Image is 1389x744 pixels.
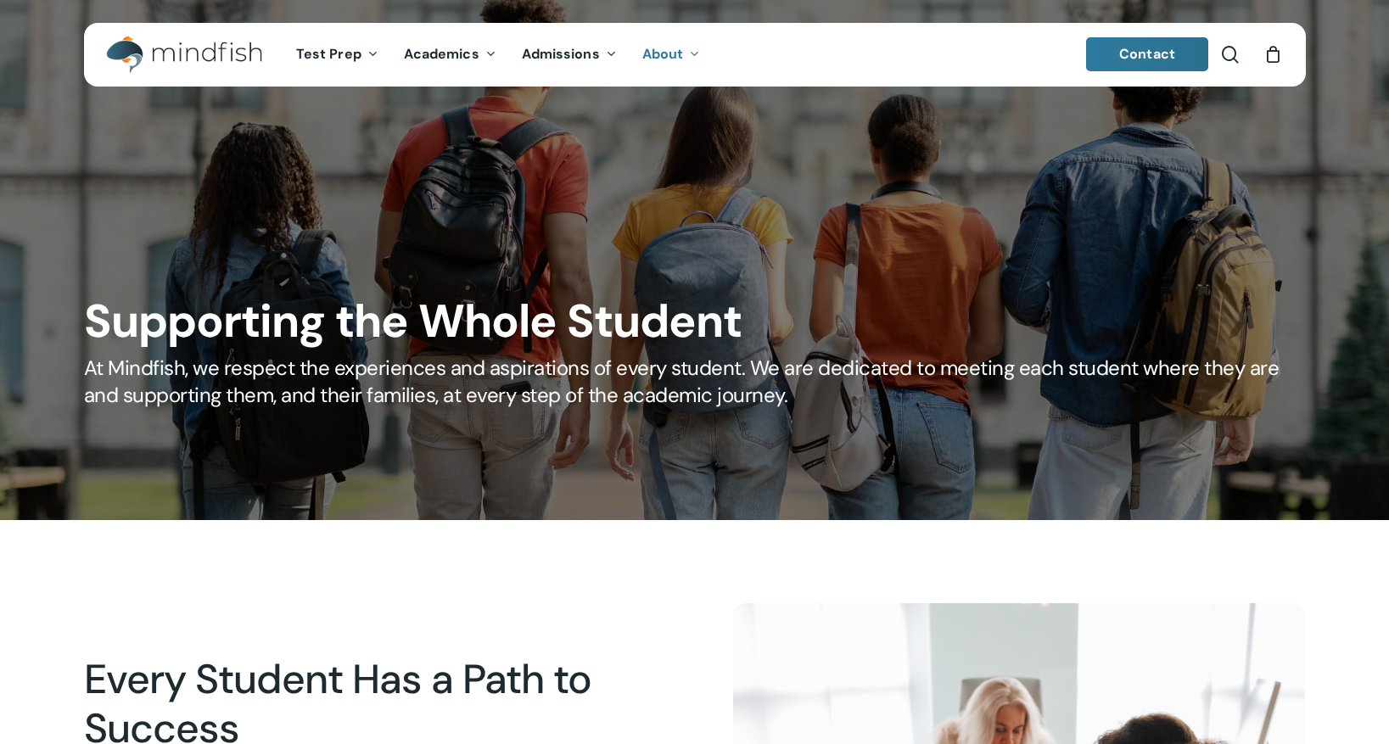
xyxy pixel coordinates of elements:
h5: At Mindfish, we respect the experiences and aspirations of every student. We are dedicated to mee... [84,355,1305,409]
a: About [630,48,714,62]
a: Test Prep [283,48,391,62]
a: Cart [1264,45,1283,64]
span: Contact [1119,45,1175,63]
h1: Supporting the Whole Student [84,294,1305,349]
a: Contact [1086,37,1208,71]
span: About [642,45,684,63]
span: Academics [404,45,479,63]
header: Main Menu [84,23,1306,87]
a: Academics [391,48,509,62]
a: Admissions [509,48,630,62]
span: Test Prep [296,45,361,63]
nav: Main Menu [283,23,713,87]
span: Admissions [522,45,600,63]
